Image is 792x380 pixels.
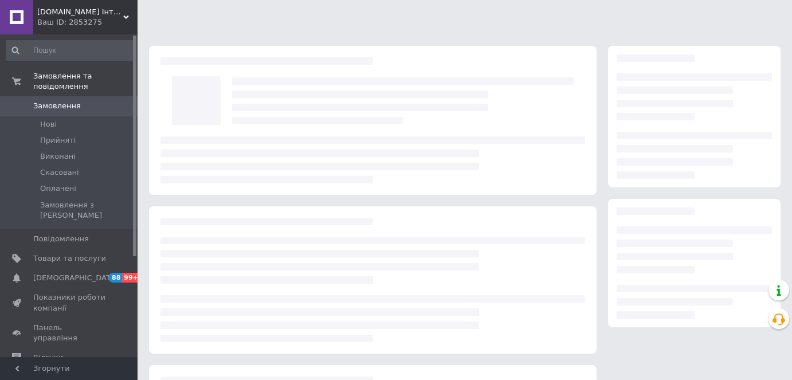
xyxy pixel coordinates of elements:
div: Ваш ID: 2853275 [37,17,138,28]
span: Прийняті [40,135,76,146]
span: Показники роботи компанії [33,292,106,313]
span: Виконані [40,151,76,162]
span: Товари та послуги [33,253,106,264]
span: Замовлення [33,101,81,111]
span: 99+ [122,273,141,283]
span: Замовлення з [PERSON_NAME] [40,200,134,221]
span: Нові [40,119,57,130]
span: Повідомлення [33,234,89,244]
input: Пошук [6,40,135,61]
span: Скасовані [40,167,79,178]
span: Замовлення та повідомлення [33,71,138,92]
span: Оплачені [40,183,76,194]
span: Відгуки [33,352,63,363]
span: Profblesk.com.ua Інтернет-магазин професійної косметики. "Безкоштовна доставка від 1199 грн" [37,7,123,17]
span: Панель управління [33,323,106,343]
span: [DEMOGRAPHIC_DATA] [33,273,118,283]
span: 88 [109,273,122,283]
